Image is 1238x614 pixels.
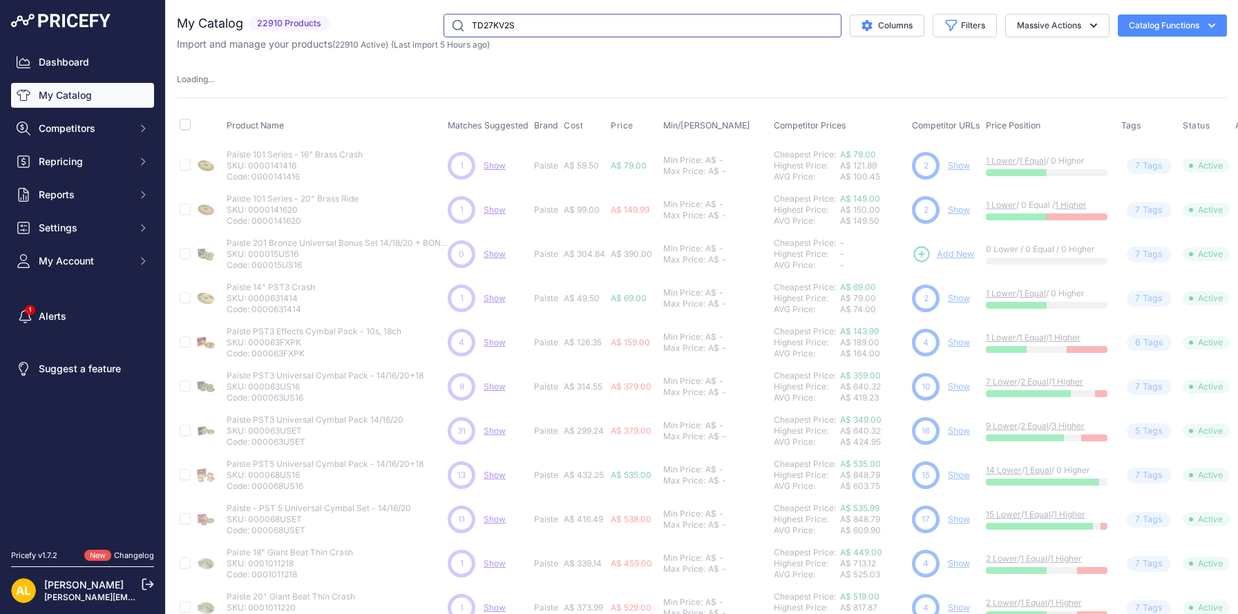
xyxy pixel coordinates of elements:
[708,254,719,265] div: A$
[534,160,558,171] p: Paiste
[460,292,464,305] span: 1
[484,602,506,613] a: Show
[986,376,1018,387] a: 7 Lower
[705,287,716,298] div: A$
[611,249,652,259] span: A$ 390.00
[611,337,650,347] span: A$ 159.00
[716,332,723,343] div: -
[227,459,423,470] p: Paiste PST5 Universal Cymbal Pack - 14/16/20+18
[986,120,1040,131] span: Price Position
[1020,597,1047,608] a: 1 Equal
[460,204,464,216] span: 1
[986,332,1016,343] a: 1 Lower
[705,464,716,475] div: A$
[924,204,928,216] span: 2
[484,558,506,568] span: Show
[774,326,836,336] a: Cheapest Price:
[177,14,243,33] h2: My Catalog
[840,436,906,448] div: A$ 424.95
[11,50,154,533] nav: Sidebar
[705,420,716,431] div: A$
[986,244,1107,255] p: 0 Lower / 0 Equal / 0 Higher
[716,287,723,298] div: -
[1158,248,1163,261] span: s
[611,120,634,131] span: Price
[840,293,876,303] span: A$ 79.00
[663,376,703,387] div: Min Price:
[663,210,705,221] div: Max Price:
[716,464,723,475] div: -
[840,547,882,557] a: A$ 449.00
[840,348,906,359] div: A$ 164.00
[227,470,423,481] p: SKU: 000068US16
[484,204,506,215] span: Show
[1183,424,1230,438] span: Active
[774,348,840,359] div: AVG Price:
[663,254,705,265] div: Max Price:
[1024,509,1051,519] a: 1 Equal
[484,425,506,436] a: Show
[774,193,836,204] a: Cheapest Price:
[663,199,703,210] div: Min Price:
[1183,203,1230,217] span: Active
[611,381,651,392] span: A$ 379.00
[986,288,1016,298] a: 1 Lower
[484,293,506,303] a: Show
[227,171,363,182] p: Code: 0000141416
[1020,421,1049,431] a: 2 Equal
[1055,200,1087,210] a: 1 Higher
[716,199,723,210] div: -
[774,149,836,160] a: Cheapest Price:
[114,550,154,560] a: Changelog
[1121,120,1141,131] span: Tags
[948,160,970,171] a: Show
[448,120,528,131] span: Matches Suggested
[705,199,716,210] div: A$
[534,293,558,304] p: Paiste
[840,193,880,204] a: A$ 149.00
[986,200,1107,211] p: / 0 Equal /
[534,249,558,260] p: Paiste
[708,431,719,442] div: A$
[1020,376,1049,387] a: 2 Equal
[774,215,840,227] div: AVG Price:
[227,337,401,348] p: SKU: 000063FXPK
[484,337,506,347] a: Show
[227,160,363,171] p: SKU: 0000141416
[611,204,649,215] span: A$ 149.99
[1019,332,1046,343] a: 1 Equal
[716,420,723,431] div: -
[227,436,403,448] p: Code: 000063USET
[39,122,129,135] span: Competitors
[922,381,931,393] span: 10
[484,249,506,259] a: Show
[840,149,876,160] a: A$ 79.00
[1054,509,1085,519] a: 1 Higher
[1135,204,1140,217] span: 7
[227,425,403,436] p: SKU: 000063USET
[840,282,876,292] a: A$ 69.00
[774,591,836,602] a: Cheapest Price:
[774,160,840,171] div: Highest Price:
[391,39,490,50] span: (Last import 5 Hours ago)
[459,336,464,349] span: 4
[1158,292,1163,305] span: s
[227,215,359,227] p: Code: 0000141620
[924,160,928,172] span: 2
[948,337,970,347] a: Show
[1127,468,1171,483] span: Tag
[1158,160,1163,173] span: s
[663,387,705,398] div: Max Price:
[227,392,423,403] p: Code: 000063US16
[444,14,841,37] input: Search
[663,332,703,343] div: Min Price:
[1183,291,1230,305] span: Active
[534,337,558,348] p: Paiste
[840,425,881,436] span: A$ 640.32
[663,243,703,254] div: Min Price:
[459,248,464,260] span: 0
[564,381,602,392] span: A$ 314.55
[227,282,315,293] p: Paiste 14" PST3 Crash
